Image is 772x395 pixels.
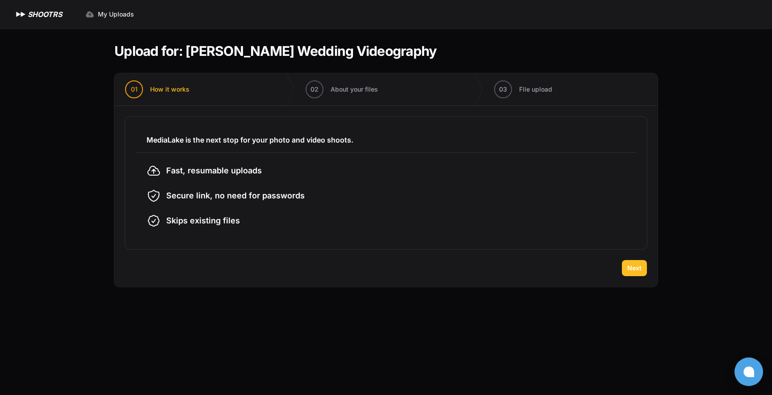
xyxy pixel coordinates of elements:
button: Open chat window [734,357,763,386]
span: File upload [519,85,552,94]
button: Next [622,260,647,276]
button: 03 File upload [483,73,563,105]
span: Secure link, no need for passwords [166,189,305,202]
span: About your files [331,85,378,94]
h1: Upload for: [PERSON_NAME] Wedding Videography [114,43,436,59]
span: How it works [150,85,189,94]
span: My Uploads [98,10,134,19]
a: My Uploads [80,6,139,22]
img: SHOOTRS [14,9,28,20]
a: SHOOTRS SHOOTRS [14,9,62,20]
span: Skips existing files [166,214,240,227]
button: 01 How it works [114,73,200,105]
span: Next [627,264,642,273]
span: 01 [131,85,138,94]
h1: SHOOTRS [28,9,62,20]
span: 03 [499,85,507,94]
span: 02 [310,85,319,94]
button: 02 About your files [295,73,389,105]
h3: MediaLake is the next stop for your photo and video shoots. [147,134,625,145]
span: Fast, resumable uploads [166,164,262,177]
